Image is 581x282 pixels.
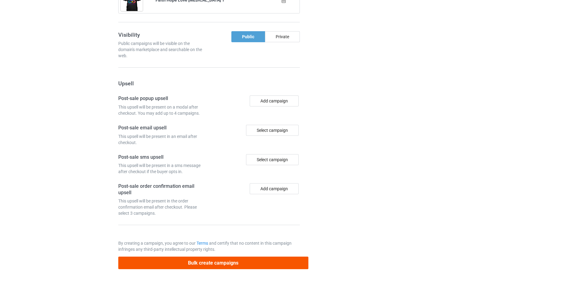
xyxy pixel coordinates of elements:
h4: Post-sale sms upsell [118,154,207,161]
div: Select campaign [246,154,299,165]
a: Terms [197,241,208,246]
div: This upsell will be present in a sms message after checkout if the buyer opts in. [118,162,207,175]
p: By creating a campaign, you agree to our and certify that no content in this campaign infringes a... [118,240,300,252]
div: This upsell will be present in the order confirmation email after checkout. Please select 3 campa... [118,198,207,216]
h4: Post-sale email upsell [118,125,207,131]
div: Public campaigns will be visible on the domain's marketplace and searchable on the web. [118,40,207,59]
div: This upsell will be present on a modal after checkout. You may add up to 4 campaigns. [118,104,207,116]
button: Add campaign [250,183,299,194]
h3: Visibility [118,31,207,38]
div: Private [265,31,300,42]
h3: Upsell [118,80,300,87]
h4: Post-sale order confirmation email upsell [118,183,207,196]
div: Select campaign [246,125,299,136]
button: Add campaign [250,95,299,106]
button: Bulk create campaigns [118,257,308,269]
h4: Post-sale popup upsell [118,95,207,102]
div: This upsell will be present in an email after checkout. [118,133,207,146]
div: Public [231,31,265,42]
